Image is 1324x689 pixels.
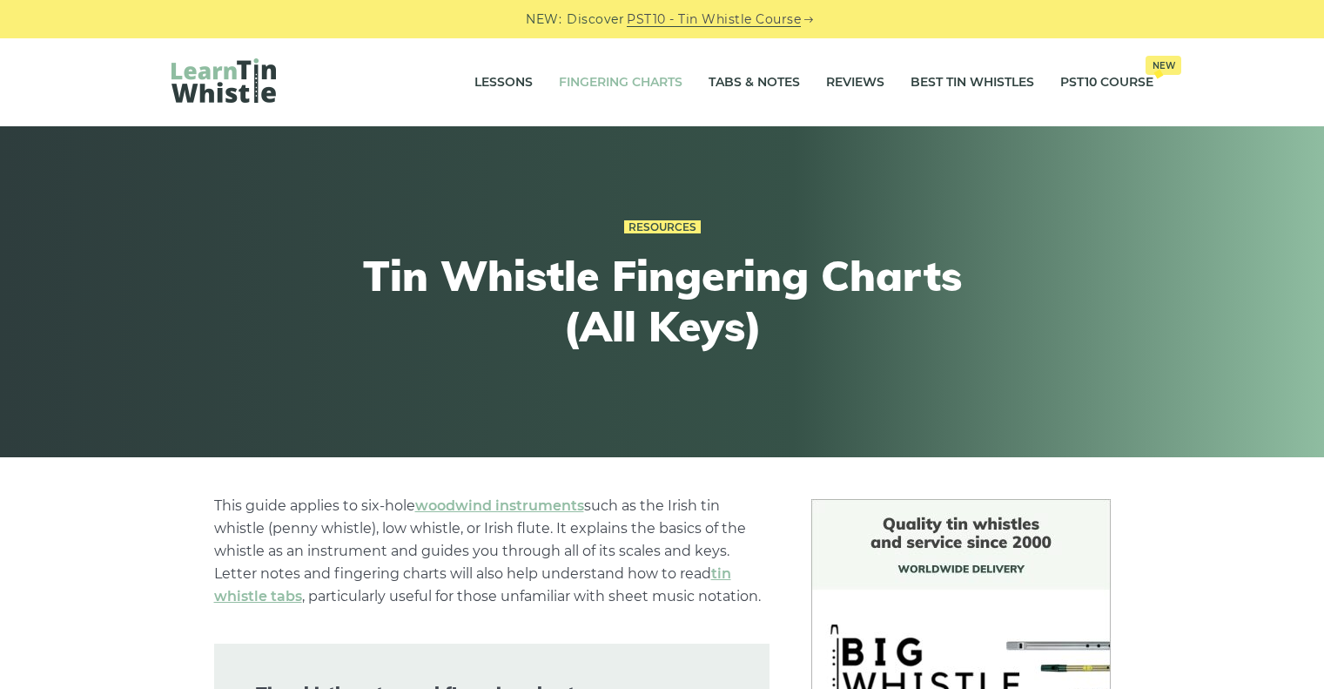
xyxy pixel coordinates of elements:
p: This guide applies to six-hole such as the Irish tin whistle (penny whistle), low whistle, or Iri... [214,495,770,608]
a: Best Tin Whistles [911,61,1034,105]
h1: Tin Whistle Fingering Charts (All Keys) [342,251,983,351]
a: Reviews [826,61,884,105]
a: Fingering Charts [559,61,682,105]
img: LearnTinWhistle.com [171,58,276,103]
a: PST10 CourseNew [1060,61,1153,105]
a: Tabs & Notes [709,61,800,105]
span: New [1146,56,1181,75]
a: woodwind instruments [415,497,584,514]
a: Resources [624,220,701,234]
a: Lessons [474,61,533,105]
